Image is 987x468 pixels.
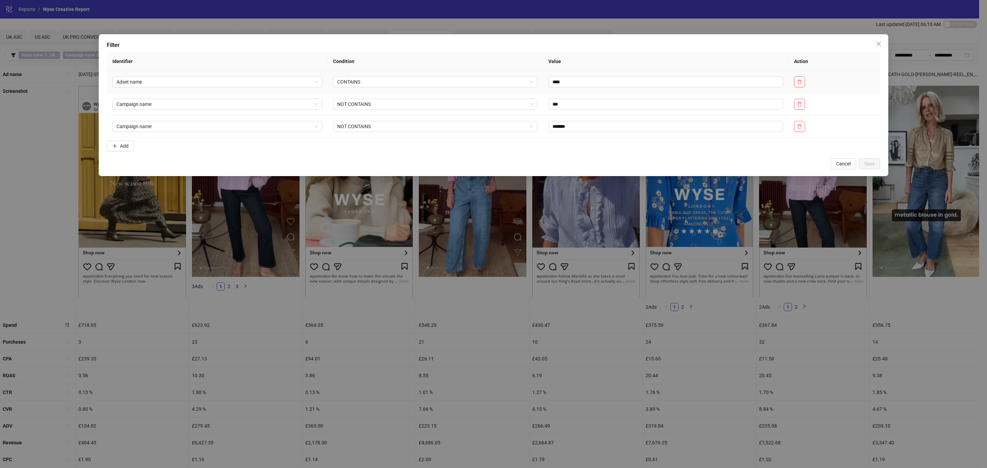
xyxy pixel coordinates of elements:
[120,143,129,149] span: Add
[107,140,134,151] button: Add
[107,52,328,71] th: Identifier
[831,158,856,169] button: Cancel
[337,77,534,87] span: CONTAINS
[836,161,851,167] span: Cancel
[337,99,534,109] span: NOT CONTAINS
[117,77,318,87] span: Adset name
[873,38,884,49] button: Close
[112,144,117,148] span: plus
[117,99,318,109] span: Campaign name
[789,52,880,71] th: Action
[543,52,789,71] th: Value
[797,79,802,84] span: delete
[117,121,318,132] span: Campaign name
[797,124,802,129] span: delete
[876,41,881,47] span: close
[337,121,534,132] span: NOT CONTAINS
[328,52,543,71] th: Condition
[859,158,880,169] button: Save
[107,41,880,49] div: Filter
[797,102,802,107] span: delete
